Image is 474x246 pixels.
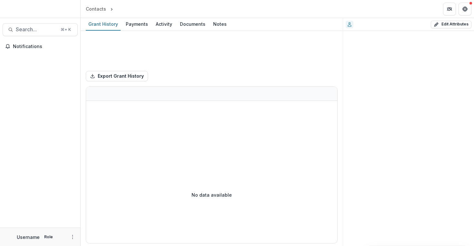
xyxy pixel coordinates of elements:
div: Contacts [86,5,106,12]
a: Payments [123,18,151,31]
a: Contacts [83,4,109,14]
div: Grant History [86,19,121,29]
nav: breadcrumb [83,4,142,14]
button: Export Grant History [86,71,148,81]
p: Role [42,234,55,240]
span: Notifications [13,44,75,49]
div: Activity [153,19,175,29]
button: Notifications [3,41,78,52]
span: Search... [16,26,57,33]
div: Payments [123,19,151,29]
div: Notes [211,19,229,29]
button: Partners [443,3,456,15]
a: Documents [177,18,208,31]
div: Documents [177,19,208,29]
a: Notes [211,18,229,31]
a: Activity [153,18,175,31]
p: No data available [192,192,232,198]
button: Edit Attributes [431,21,471,28]
p: Username [17,234,40,241]
button: Search... [3,23,78,36]
button: More [69,233,76,241]
button: Get Help [459,3,471,15]
a: Grant History [86,18,121,31]
div: ⌘ + K [59,26,72,33]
